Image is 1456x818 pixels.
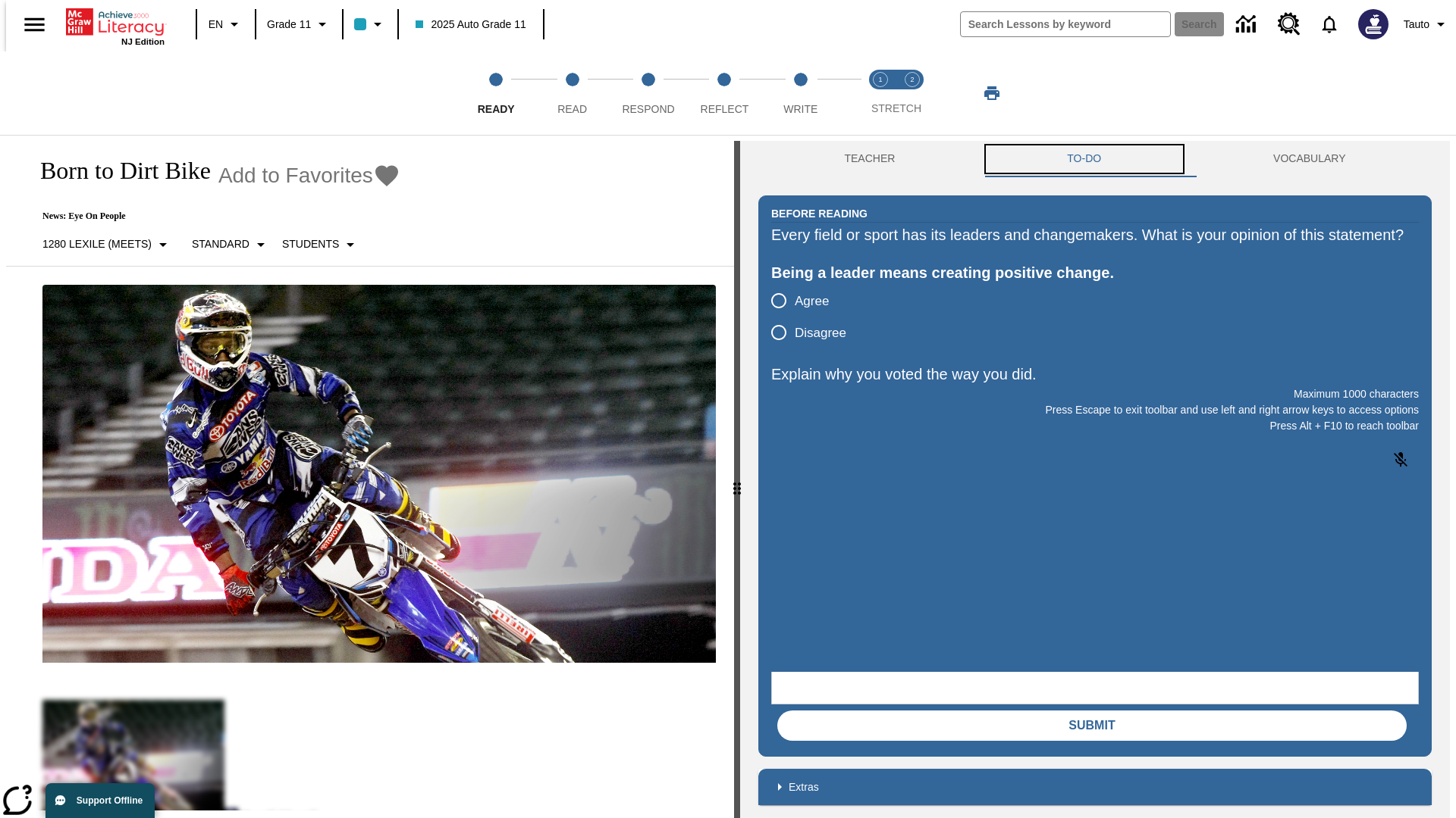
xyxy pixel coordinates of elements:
[740,141,1450,818] div: activity
[24,211,400,222] p: News: Eye On People
[478,103,515,115] span: Ready
[77,795,143,806] span: Support Offline
[24,157,211,185] h1: Born to Dirt Bike
[6,141,734,810] div: reading
[42,236,152,252] p: 1280 Lexile (Meets)
[968,80,1016,107] button: Print
[771,205,868,222] h2: Before Reading
[858,52,902,135] button: Stretch Read step 1 of 2
[734,141,740,818] div: Press Enter or Spacebar and then press right and left arrow keys to move the slider
[276,231,366,258] button: Select Student
[121,37,165,46] span: NJ Edition
[6,12,221,26] body: Explain why you voted the way you did. Maximum 1000 characters Press Alt + F10 to reach toolbar P...
[795,323,846,343] span: Disagree
[12,2,57,47] button: Open side menu
[416,17,526,33] span: 2025 Auto Grade 11
[789,779,819,795] p: Extras
[209,17,223,33] span: EN
[36,231,178,258] button: Select Lexile, 1280 Lexile (Meets)
[910,76,914,83] text: 2
[1404,17,1429,33] span: Tauto
[218,162,400,189] button: Add to Favorites - Born to Dirt Bike
[890,52,934,135] button: Stretch Respond step 2 of 2
[267,17,311,33] span: Grade 11
[771,418,1419,434] p: Press Alt + F10 to reach toolbar
[701,103,749,115] span: Reflect
[45,783,155,818] button: Support Offline
[66,5,165,46] div: Home
[42,285,716,663] img: Motocross racer James Stewart flies through the air on his dirt bike.
[771,386,1419,402] p: Maximum 1000 characters
[783,103,817,115] span: Write
[557,103,587,115] span: Read
[1310,5,1349,44] a: Notifications
[758,769,1432,805] div: Extras
[1269,4,1310,45] a: Resource Center, Will open in new tab
[282,236,339,252] p: Students
[757,52,845,135] button: Write step 5 of 5
[1349,5,1398,44] button: Select a new avatar
[878,76,882,83] text: 1
[622,103,674,115] span: Respond
[1188,141,1432,177] button: VOCABULARY
[871,102,921,114] span: STRETCH
[186,231,276,258] button: Scaffolds, Standard
[192,236,249,252] p: Standard
[202,11,250,38] button: Language: EN, Select a language
[604,52,692,135] button: Respond step 3 of 5
[981,141,1188,177] button: TO-DO
[771,362,1419,386] p: Explain why you voted the way you did.
[758,141,1432,177] div: Instructional Panel Tabs
[261,11,337,38] button: Grade: Grade 11, Select a grade
[452,52,540,135] button: Ready step 1 of 5
[771,285,858,348] div: poll
[1398,11,1456,38] button: Profile/Settings
[218,164,373,188] span: Add to Favorites
[680,52,768,135] button: Reflect step 4 of 5
[771,223,1419,247] div: Every field or sport has its leaders and changemakers. What is your opinion of this statement?
[771,261,1419,285] div: Being a leader means creating positive change.
[1382,442,1419,478] button: Click to activate and allow voice recognition
[758,141,981,177] button: Teacher
[1358,9,1389,39] img: Avatar
[771,402,1419,418] p: Press Escape to exit toolbar and use left and right arrow keys to access options
[961,12,1170,36] input: search field
[348,11,393,38] button: Class color is light blue. Change class color
[528,52,616,135] button: Read step 2 of 5
[777,710,1407,741] button: Submit
[795,292,829,311] span: Agree
[1227,4,1269,45] a: Data Center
